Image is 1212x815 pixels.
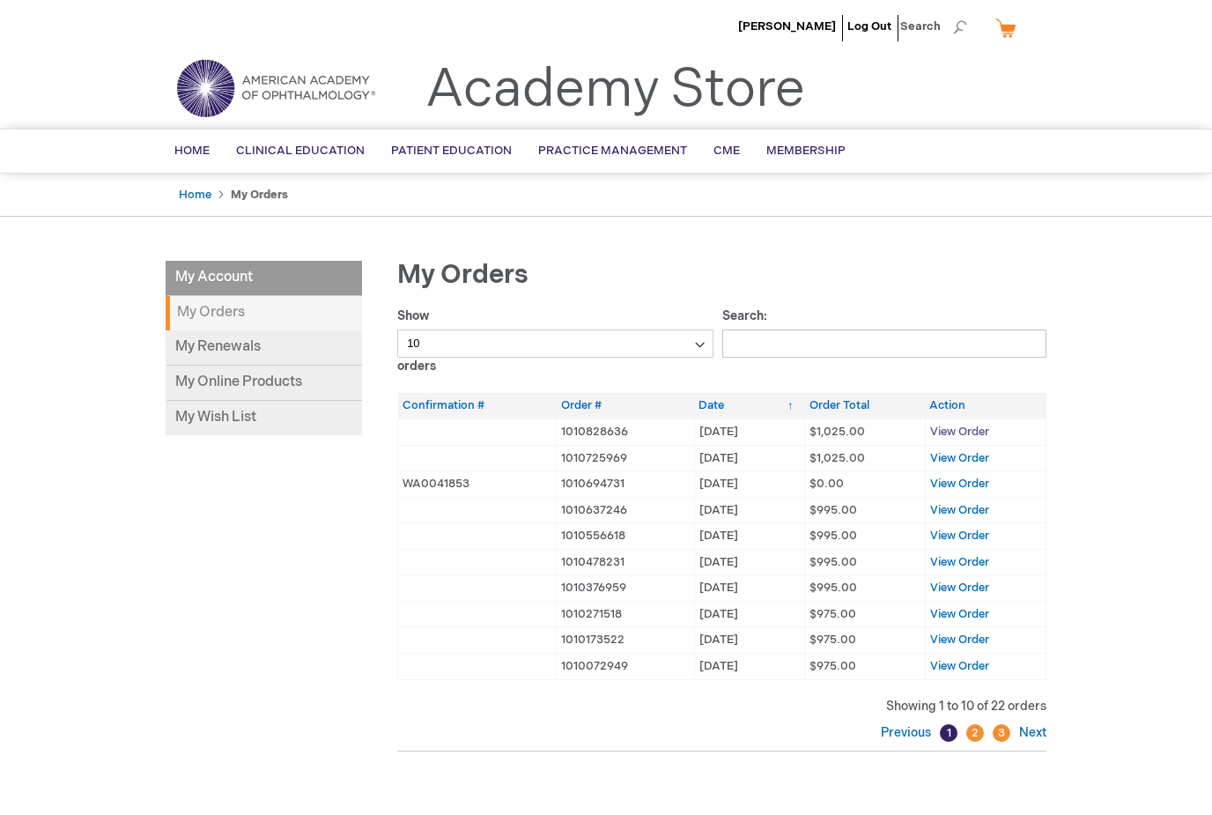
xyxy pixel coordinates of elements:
a: 3 [993,724,1010,742]
label: Search: [722,308,1047,351]
th: Date: activate to sort column ascending [694,393,805,419]
td: 1010072949 [557,654,694,680]
input: Search: [722,330,1047,358]
td: 1010725969 [557,445,694,471]
a: Academy Store [425,58,805,122]
span: $975.00 [809,633,856,647]
span: $975.00 [809,607,856,621]
a: 1 [940,724,957,742]
span: $995.00 [809,529,857,543]
td: [DATE] [694,601,805,627]
td: [DATE] [694,627,805,654]
a: My Renewals [166,330,362,366]
a: My Wish List [166,401,362,435]
select: Showorders [397,330,713,358]
a: View Order [930,425,989,439]
td: [DATE] [694,549,805,575]
a: View Order [930,477,989,491]
span: Clinical Education [236,144,365,158]
strong: My Orders [231,188,288,202]
a: 2 [966,724,984,742]
td: 1010271518 [557,601,694,627]
td: [DATE] [694,471,805,498]
td: [DATE] [694,523,805,550]
a: Previous [881,725,935,740]
span: Patient Education [391,144,512,158]
span: Search [900,9,967,44]
a: View Order [930,581,989,595]
a: View Order [930,659,989,673]
td: [DATE] [694,575,805,602]
a: [PERSON_NAME] [738,19,836,33]
td: 1010376959 [557,575,694,602]
a: My Online Products [166,366,362,401]
span: $0.00 [809,477,844,491]
td: 1010478231 [557,549,694,575]
td: [DATE] [694,419,805,445]
a: View Order [930,503,989,517]
a: View Order [930,607,989,621]
span: $995.00 [809,503,857,517]
td: 1010637246 [557,497,694,523]
span: $995.00 [809,555,857,569]
span: Home [174,144,210,158]
div: Showing 1 to 10 of 22 orders [397,698,1046,715]
th: Order #: activate to sort column ascending [557,393,694,419]
span: $995.00 [809,581,857,595]
a: View Order [930,633,989,647]
td: 1010556618 [557,523,694,550]
span: $1,025.00 [809,451,865,465]
a: Log Out [847,19,891,33]
td: [DATE] [694,445,805,471]
strong: My Orders [166,296,362,330]
td: 1010694731 [557,471,694,498]
th: Order Total: activate to sort column ascending [805,393,926,419]
span: Practice Management [538,144,687,158]
span: $975.00 [809,659,856,673]
td: [DATE] [694,654,805,680]
a: View Order [930,555,989,569]
a: Home [179,188,211,202]
td: WA0041853 [398,471,557,498]
a: Next [1015,725,1046,740]
a: View Order [930,451,989,465]
span: CME [713,144,740,158]
span: $1,025.00 [809,425,865,439]
th: Confirmation #: activate to sort column ascending [398,393,557,419]
td: [DATE] [694,497,805,523]
td: 1010828636 [557,419,694,445]
span: My Orders [397,259,528,291]
td: 1010173522 [557,627,694,654]
a: View Order [930,529,989,543]
label: Show orders [397,308,713,374]
span: Membership [766,144,846,158]
th: Action: activate to sort column ascending [925,393,1046,419]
